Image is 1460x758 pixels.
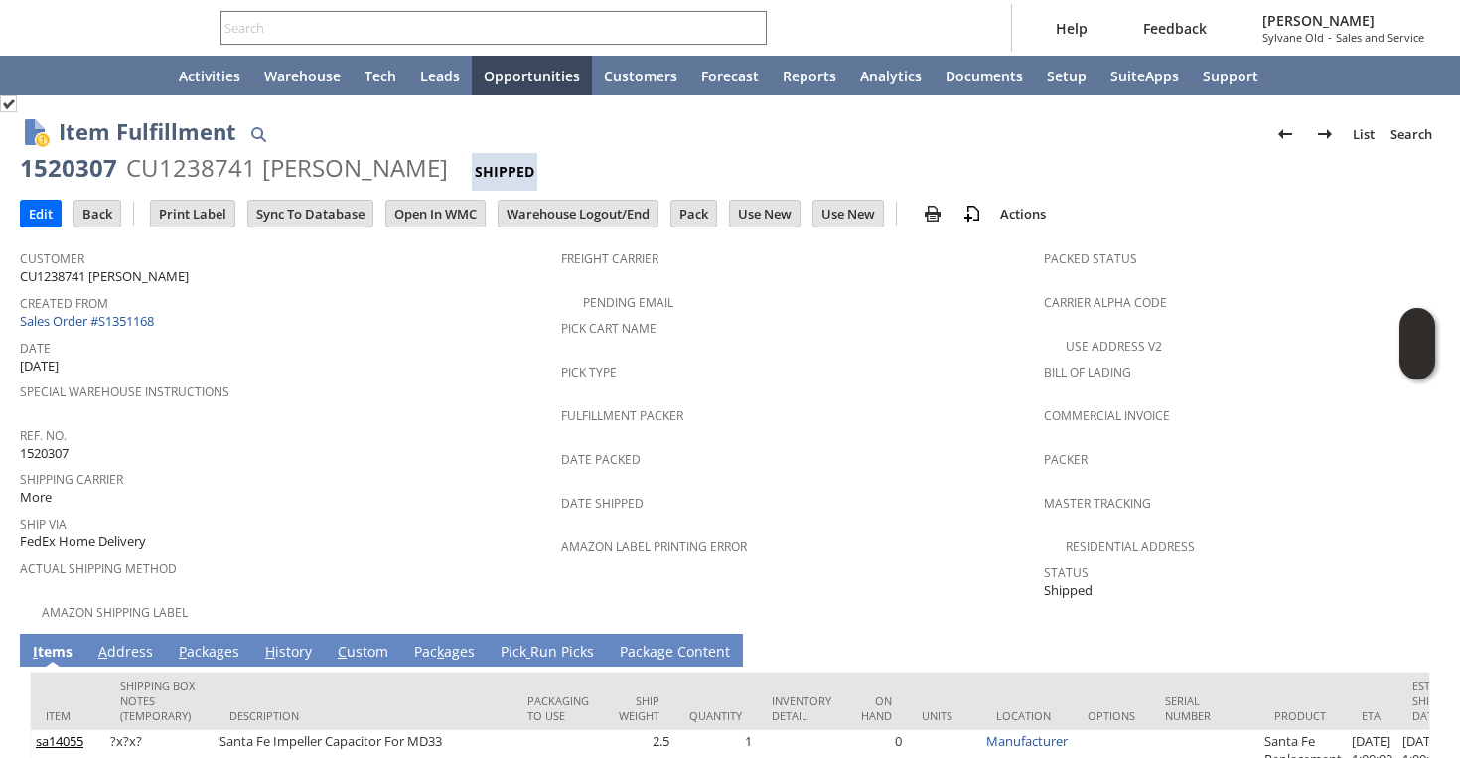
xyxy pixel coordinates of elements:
[20,250,84,267] a: Customer
[265,642,275,661] span: H
[119,56,167,95] a: Home
[1035,56,1098,95] a: Setup
[1404,638,1428,662] a: Unrolled view on
[20,152,117,184] div: 1520307
[98,642,107,661] span: A
[93,642,158,664] a: Address
[1110,67,1179,85] span: SuiteApps
[21,201,61,227] input: Edit
[20,357,59,376] span: [DATE]
[167,56,252,95] a: Activities
[74,201,120,227] input: Back
[1399,308,1435,379] iframe: Click here to launch Oracle Guided Learning Help Panel
[409,642,480,664] a: Packages
[20,383,229,400] a: Special Warehouse Instructions
[496,642,599,664] a: PickRun Picks
[1399,345,1435,380] span: Oracle Guided Learning Widget. To move around, please hold and drag
[783,67,836,85] span: Reports
[1165,693,1244,723] div: Serial Number
[583,294,673,311] a: Pending Email
[1383,118,1440,150] a: Search
[484,67,580,85] span: Opportunities
[1143,19,1207,38] span: Feedback
[353,56,408,95] a: Tech
[46,708,90,723] div: Item
[986,732,1068,750] a: Manufacturer
[739,16,763,40] svg: Search
[20,312,159,330] a: Sales Order #S1351168
[1044,564,1089,581] a: Status
[1362,708,1383,723] div: ETA
[1066,538,1195,555] a: Residential Address
[179,642,187,661] span: P
[1044,364,1131,380] a: Bill Of Lading
[1044,407,1170,424] a: Commercial Invoice
[20,516,67,532] a: Ship Via
[126,152,448,184] div: CU1238741 [PERSON_NAME]
[386,201,485,227] input: Open In WMC
[1273,122,1297,146] img: Previous
[689,708,742,723] div: Quantity
[561,364,617,380] a: Pick Type
[24,56,72,95] a: Recent Records
[946,67,1023,85] span: Documents
[1336,30,1424,45] span: Sales and Service
[615,642,735,664] a: Package Content
[1044,581,1093,600] span: Shipped
[813,201,883,227] input: Use New
[1274,708,1332,723] div: Product
[20,267,189,286] span: CU1238741 [PERSON_NAME]
[472,56,592,95] a: Opportunities
[179,67,240,85] span: Activities
[1047,67,1087,85] span: Setup
[960,202,984,226] img: add-record.svg
[934,56,1035,95] a: Documents
[20,471,123,488] a: Shipping Carrier
[671,201,716,227] input: Pack
[229,708,498,723] div: Description
[333,642,393,664] a: Custom
[561,495,644,512] a: Date Shipped
[72,56,119,95] div: Shortcuts
[1044,495,1151,512] a: Master Tracking
[1044,451,1088,468] a: Packer
[221,16,739,40] input: Search
[36,732,83,750] a: sa14055
[1345,118,1383,150] a: List
[1262,11,1424,30] span: [PERSON_NAME]
[1313,122,1337,146] img: Next
[1044,250,1137,267] a: Packed Status
[131,64,155,87] svg: Home
[33,642,38,661] span: I
[42,604,188,621] a: Amazon Shipping Label
[561,407,683,424] a: Fulfillment Packer
[1044,294,1167,311] a: Carrier Alpha Code
[174,642,244,664] a: Packages
[1088,708,1135,723] div: Options
[420,67,460,85] span: Leads
[1203,67,1258,85] span: Support
[771,56,848,95] a: Reports
[604,67,677,85] span: Customers
[83,64,107,87] svg: Shortcuts
[260,642,317,664] a: History
[1191,56,1270,95] a: Support
[921,202,945,226] img: print.svg
[657,642,665,661] span: g
[772,693,831,723] div: Inventory Detail
[28,642,77,664] a: Items
[59,115,236,148] h1: Item Fulfillment
[36,64,60,87] svg: Recent Records
[248,201,372,227] input: Sync To Database
[848,56,934,95] a: Analytics
[472,153,537,191] div: Shipped
[338,642,347,661] span: C
[437,642,444,661] span: k
[20,295,108,312] a: Created From
[1328,30,1332,45] span: -
[619,693,659,723] div: Ship Weight
[561,250,658,267] a: Freight Carrier
[861,693,892,723] div: On Hand
[20,444,69,463] span: 1520307
[365,67,396,85] span: Tech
